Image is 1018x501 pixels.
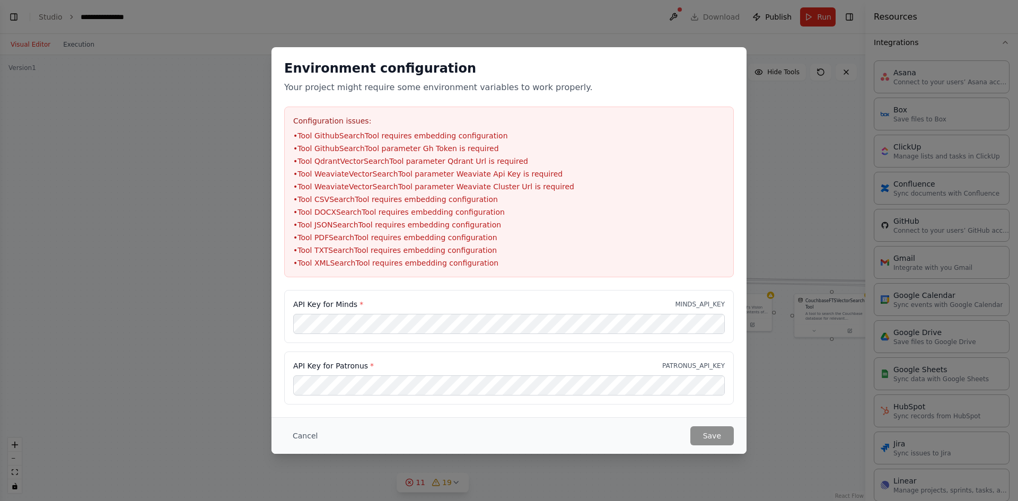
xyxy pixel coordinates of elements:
p: MINDS_API_KEY [675,300,725,309]
li: • Tool GithubSearchTool parameter Gh Token is required [293,143,725,154]
h2: Environment configuration [284,60,734,77]
label: API Key for Minds [293,299,363,310]
li: • Tool QdrantVectorSearchTool parameter Qdrant Url is required [293,156,725,166]
li: • Tool JSONSearchTool requires embedding configuration [293,219,725,230]
p: Your project might require some environment variables to work properly. [284,81,734,94]
label: API Key for Patronus [293,361,374,371]
li: • Tool PDFSearchTool requires embedding configuration [293,232,725,243]
li: • Tool WeaviateVectorSearchTool parameter Weaviate Cluster Url is required [293,181,725,192]
button: Save [690,426,734,445]
li: • Tool DOCXSearchTool requires embedding configuration [293,207,725,217]
h3: Configuration issues: [293,116,725,126]
li: • Tool GithubSearchTool requires embedding configuration [293,130,725,141]
li: • Tool XMLSearchTool requires embedding configuration [293,258,725,268]
li: • Tool CSVSearchTool requires embedding configuration [293,194,725,205]
p: PATRONUS_API_KEY [662,362,725,370]
li: • Tool TXTSearchTool requires embedding configuration [293,245,725,256]
li: • Tool WeaviateVectorSearchTool parameter Weaviate Api Key is required [293,169,725,179]
button: Cancel [284,426,326,445]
